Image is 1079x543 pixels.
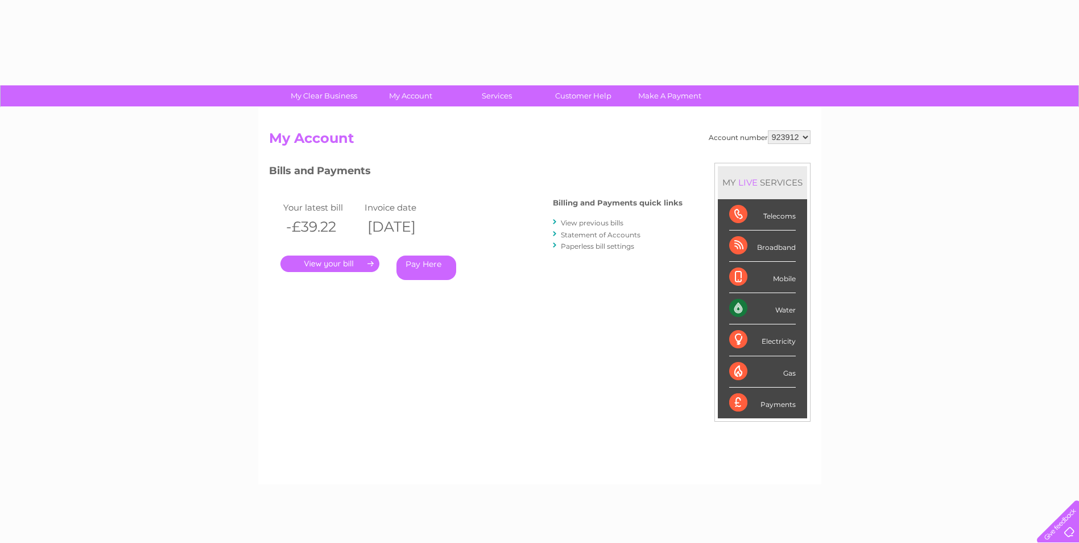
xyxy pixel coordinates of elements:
[736,177,760,188] div: LIVE
[709,130,811,144] div: Account number
[729,262,796,293] div: Mobile
[362,200,444,215] td: Invoice date
[280,256,379,272] a: .
[729,324,796,356] div: Electricity
[269,163,683,183] h3: Bills and Payments
[561,242,634,250] a: Paperless bill settings
[729,293,796,324] div: Water
[623,85,717,106] a: Make A Payment
[553,199,683,207] h4: Billing and Payments quick links
[280,215,362,238] th: -£39.22
[729,231,796,262] div: Broadband
[729,356,796,388] div: Gas
[396,256,456,280] a: Pay Here
[450,85,544,106] a: Services
[269,130,811,152] h2: My Account
[718,166,807,199] div: MY SERVICES
[280,200,362,215] td: Your latest bill
[729,388,796,418] div: Payments
[729,199,796,231] div: Telecoms
[363,85,457,106] a: My Account
[536,85,630,106] a: Customer Help
[277,85,371,106] a: My Clear Business
[561,219,623,227] a: View previous bills
[362,215,444,238] th: [DATE]
[561,231,640,239] a: Statement of Accounts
